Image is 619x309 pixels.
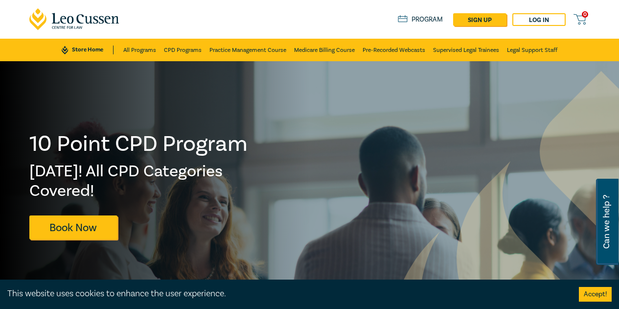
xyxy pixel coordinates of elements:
[363,39,425,61] a: Pre-Recorded Webcasts
[62,46,113,54] a: Store Home
[582,11,588,18] span: 0
[433,39,499,61] a: Supervised Legal Trainees
[602,185,611,259] span: Can we help ?
[209,39,286,61] a: Practice Management Course
[7,287,564,300] div: This website uses cookies to enhance the user experience.
[512,13,566,26] a: Log in
[29,162,249,201] h2: [DATE]! All CPD Categories Covered!
[398,15,443,24] a: Program
[294,39,355,61] a: Medicare Billing Course
[507,39,557,61] a: Legal Support Staff
[579,287,612,302] button: Accept cookies
[29,131,249,157] h1: 10 Point CPD Program
[164,39,202,61] a: CPD Programs
[123,39,156,61] a: All Programs
[29,215,117,239] a: Book Now
[453,13,506,26] a: sign up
